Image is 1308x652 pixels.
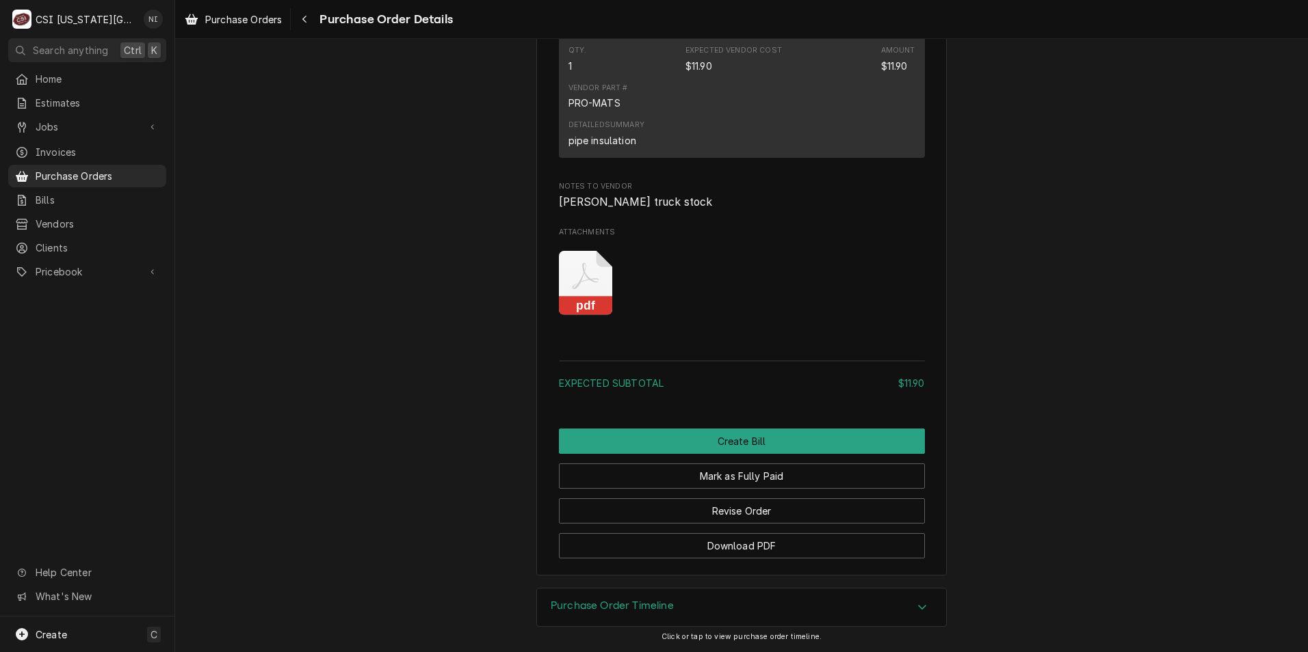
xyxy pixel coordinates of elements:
div: Qty. [568,45,587,56]
span: Expected Subtotal [559,377,664,389]
span: Purchase Orders [205,12,282,27]
div: Quantity [568,45,587,72]
button: Revise Order [559,498,925,524]
span: [PERSON_NAME] truck stock [559,195,713,208]
span: Invoices [36,145,159,159]
a: Go to Jobs [8,116,166,138]
div: Button Group Row [559,489,925,524]
div: Button Group Row [559,429,925,454]
a: Purchase Orders [8,165,166,187]
span: Notes to Vendor [559,181,925,192]
div: Amount [881,45,915,56]
div: Quantity [568,59,572,73]
div: pipe insulation [568,133,636,148]
span: Ctrl [124,43,142,57]
span: Estimates [36,96,159,110]
div: CSI Kansas City.'s Avatar [12,10,31,29]
span: Home [36,72,159,86]
div: Amount [881,45,915,72]
div: Amount Summary [559,355,925,400]
button: Download PDF [559,533,925,558]
a: Invoices [8,141,166,163]
a: Go to What's New [8,585,166,608]
button: Navigate back [293,8,315,30]
div: NI [144,10,163,29]
a: Home [8,68,166,90]
a: Go to Help Center [8,561,166,584]
a: Vendors [8,213,166,235]
div: Amount [881,59,908,73]
button: Mark as Fully Paid [559,463,925,489]
div: Button Group Row [559,454,925,489]
span: Attachments [559,241,925,327]
span: Pricebook [36,264,139,279]
div: Notes to Vendor [559,181,925,210]
span: Notes to Vendor [559,194,925,210]
button: Create Bill [559,429,925,454]
div: Nate Ingram's Avatar [144,10,163,29]
div: Purchase Order Timeline [536,588,947,627]
button: Search anythingCtrlK [8,38,166,62]
div: Detailed Summary [568,120,644,131]
div: Button Group [559,429,925,558]
div: Expected Vendor Cost [685,59,712,73]
span: Click or tap to view purchase order timeline. [662,632,822,641]
div: $11.90 [898,376,925,390]
a: Clients [8,236,166,259]
h3: Purchase Order Timeline [551,599,674,612]
button: pdf [559,251,613,316]
a: Go to Pricebook [8,260,166,283]
div: Vendor Part # [568,83,628,94]
div: C [12,10,31,29]
a: Purchase Orders [179,8,287,31]
span: Purchase Orders [36,169,159,183]
div: Attachments [559,227,925,326]
span: Purchase Order Details [315,10,453,29]
div: CSI [US_STATE][GEOGRAPHIC_DATA]. [36,12,136,27]
span: Jobs [36,120,139,134]
div: Expected Vendor Cost [685,45,782,56]
span: Search anything [33,43,108,57]
a: Estimates [8,92,166,114]
a: Bills [8,189,166,211]
span: Create [36,629,67,640]
div: Button Group Row [559,524,925,558]
span: Clients [36,241,159,255]
div: PRO-MATS [568,96,620,110]
span: Vendors [36,217,159,231]
span: Help Center [36,565,158,580]
span: What's New [36,589,158,603]
span: C [151,627,157,642]
div: Expected Vendor Cost [685,45,782,72]
span: Bills [36,193,159,207]
span: K [151,43,157,57]
button: Accordion Details Expand Trigger [537,588,946,627]
span: Attachments [559,227,925,238]
div: Accordion Header [537,588,946,627]
div: Subtotal [559,376,925,390]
